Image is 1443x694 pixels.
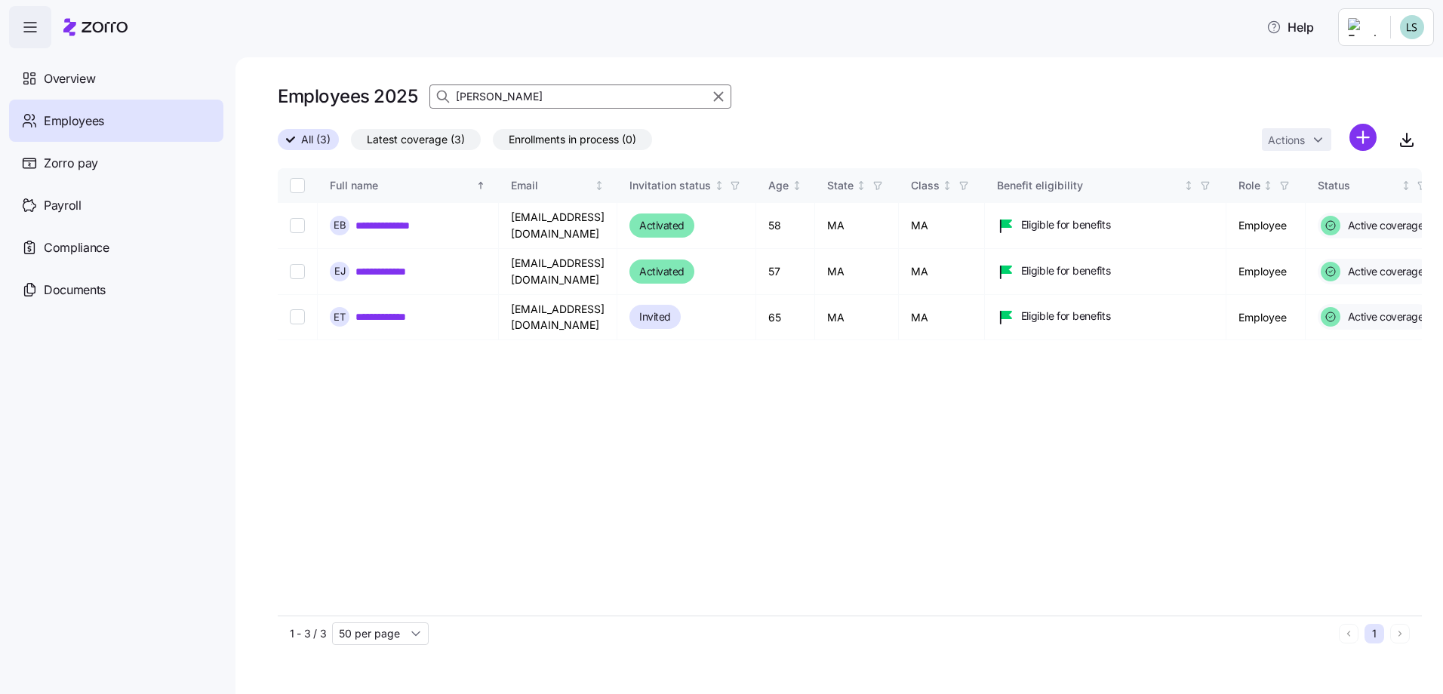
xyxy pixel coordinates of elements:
td: MA [815,249,899,295]
div: Role [1238,177,1260,194]
div: Sorted ascending [475,180,486,191]
span: Latest coverage (3) [367,130,465,149]
div: Benefit eligibility [997,177,1181,194]
button: Next page [1390,624,1410,643]
div: Not sorted [1183,180,1194,191]
a: Zorro pay [9,142,223,184]
div: Not sorted [714,180,725,191]
div: Email [511,177,592,194]
img: Employer logo [1348,18,1378,36]
span: Activated [639,263,685,281]
div: Not sorted [1263,180,1273,191]
span: Active coverage [1343,264,1424,279]
td: [EMAIL_ADDRESS][DOMAIN_NAME] [499,295,617,340]
div: Age [768,177,789,194]
span: Eligible for benefits [1021,263,1111,278]
span: Overview [44,69,95,88]
a: Payroll [9,184,223,226]
td: 57 [756,249,815,295]
span: Employees [44,112,104,131]
h1: Employees 2025 [278,84,417,108]
span: Invited [639,308,671,326]
svg: add icon [1349,124,1377,151]
span: Activated [639,216,685,235]
span: Payroll [44,196,82,215]
div: Not sorted [856,180,866,191]
td: MA [899,295,985,340]
div: Not sorted [942,180,952,191]
div: Class [911,177,940,194]
th: AgeNot sorted [756,168,815,203]
th: Invitation statusNot sorted [617,168,756,203]
th: Benefit eligibilityNot sorted [985,168,1226,203]
span: Actions [1268,135,1305,146]
td: MA [899,249,985,295]
td: 58 [756,203,815,249]
span: Enrollments in process (0) [509,130,636,149]
div: Not sorted [1401,180,1411,191]
span: Help [1266,18,1314,36]
div: Not sorted [594,180,605,191]
div: Invitation status [629,177,711,194]
span: Documents [44,281,106,299]
div: Status [1318,177,1398,194]
span: Eligible for benefits [1021,217,1111,232]
input: Search Employees [429,84,731,109]
input: Select record 3 [290,309,305,324]
td: [EMAIL_ADDRESS][DOMAIN_NAME] [499,203,617,249]
button: Actions [1262,128,1331,151]
div: Not sorted [792,180,802,191]
a: Employees [9,100,223,142]
span: Active coverage [1343,309,1424,324]
input: Select record 1 [290,218,305,233]
td: MA [899,203,985,249]
span: E T [334,312,346,322]
button: 1 [1365,624,1384,643]
a: Overview [9,57,223,100]
span: 1 - 3 / 3 [290,626,326,641]
span: All (3) [301,130,331,149]
span: Zorro pay [44,154,98,173]
a: Documents [9,269,223,311]
input: Select all records [290,178,305,193]
button: Help [1254,12,1326,42]
input: Select record 2 [290,264,305,279]
img: d552751acb159096fc10a5bc90168bac [1400,15,1424,39]
th: ClassNot sorted [899,168,985,203]
td: MA [815,295,899,340]
span: E J [334,266,346,276]
th: EmailNot sorted [499,168,617,203]
td: 65 [756,295,815,340]
span: Compliance [44,238,109,257]
td: Employee [1226,295,1306,340]
td: Employee [1226,249,1306,295]
div: State [827,177,854,194]
td: [EMAIL_ADDRESS][DOMAIN_NAME] [499,249,617,295]
span: E B [334,220,346,230]
div: Full name [330,177,473,194]
a: Compliance [9,226,223,269]
button: Previous page [1339,624,1358,643]
th: Full nameSorted ascending [318,168,499,203]
td: Employee [1226,203,1306,249]
td: MA [815,203,899,249]
th: RoleNot sorted [1226,168,1306,203]
span: Eligible for benefits [1021,309,1111,324]
th: StateNot sorted [815,168,899,203]
span: Active coverage [1343,218,1424,233]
